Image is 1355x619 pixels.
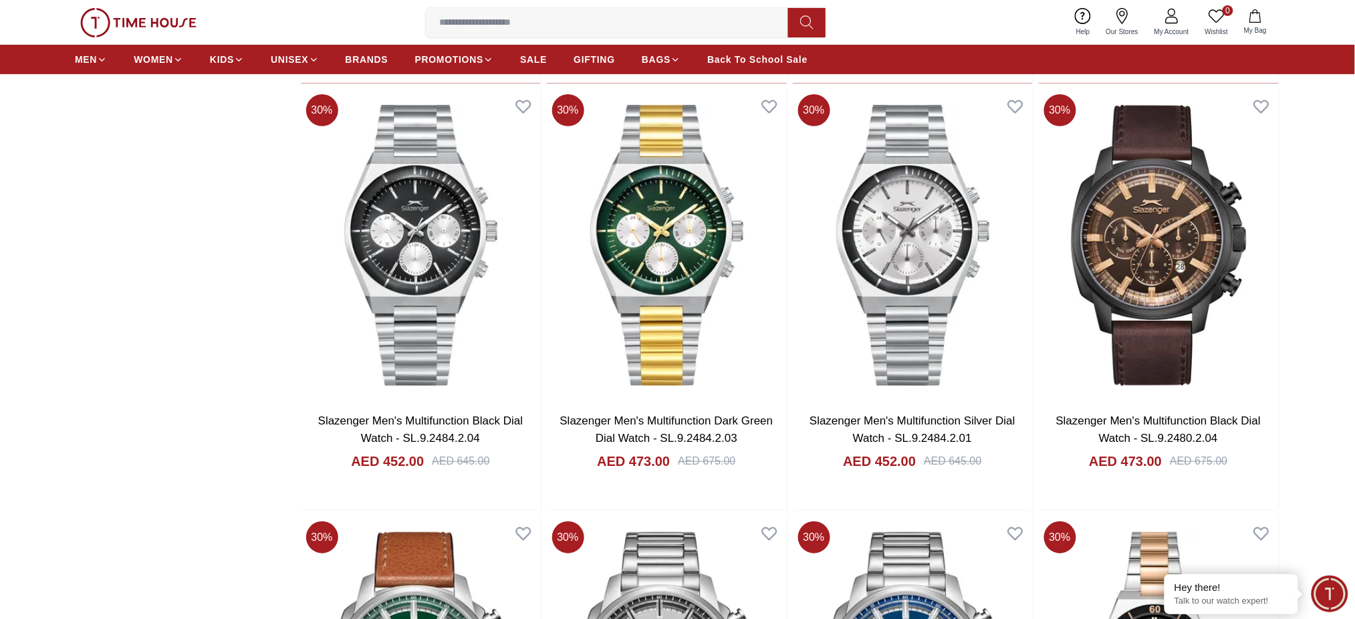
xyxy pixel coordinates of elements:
div: Hey there! [1175,581,1288,594]
h4: AED 452.00 [351,452,424,471]
span: PROMOTIONS [415,53,484,66]
span: UNISEX [271,53,308,66]
span: KIDS [210,53,234,66]
a: SALE [520,47,547,72]
a: KIDS [210,47,244,72]
a: Slazenger Men's Multifunction Black Dial Watch - SL.9.2480.2.04 [1056,414,1261,445]
img: Slazenger Men's Multifunction Black Dial Watch - SL.9.2480.2.04 [1039,89,1279,402]
a: BRANDS [346,47,388,72]
span: 30 % [798,521,830,553]
div: AED 645.00 [432,453,489,469]
div: AED 675.00 [678,453,735,469]
span: BAGS [642,53,670,66]
a: UNISEX [271,47,318,72]
a: Back To School Sale [707,47,808,72]
span: Help [1071,27,1096,37]
a: Slazenger Men's Multifunction Dark Green Dial Watch - SL.9.2484.2.03 [560,414,773,445]
span: 30 % [552,94,584,126]
span: MEN [75,53,97,66]
span: WOMEN [134,53,173,66]
h4: AED 473.00 [1089,452,1162,471]
span: My Account [1149,27,1195,37]
p: Talk to our watch expert! [1175,596,1288,607]
span: 30 % [552,521,584,553]
span: GIFTING [574,53,615,66]
span: 30 % [798,94,830,126]
span: BRANDS [346,53,388,66]
div: AED 645.00 [924,453,981,469]
a: BAGS [642,47,681,72]
a: Slazenger Men's Multifunction Silver Dial Watch - SL.9.2484.2.01 [810,414,1015,445]
button: My Bag [1236,7,1275,38]
span: Back To School Sale [707,53,808,66]
a: PROMOTIONS [415,47,494,72]
img: Slazenger Men's Multifunction Dark Green Dial Watch - SL.9.2484.2.03 [547,89,787,402]
span: 0 [1223,5,1233,16]
a: Help [1068,5,1098,39]
a: MEN [75,47,107,72]
img: Slazenger Men's Multifunction Silver Dial Watch - SL.9.2484.2.01 [793,89,1033,402]
h4: AED 452.00 [843,452,916,471]
a: Slazenger Men's Multifunction Black Dial Watch - SL.9.2484.2.04 [318,414,523,445]
a: 0Wishlist [1197,5,1236,39]
span: 30 % [1044,521,1076,553]
a: Our Stores [1098,5,1146,39]
span: Wishlist [1200,27,1233,37]
h4: AED 473.00 [597,452,670,471]
div: AED 675.00 [1170,453,1227,469]
span: 30 % [306,521,338,553]
span: Our Stores [1101,27,1144,37]
img: ... [80,8,197,37]
img: Slazenger Men's Multifunction Black Dial Watch - SL.9.2484.2.04 [301,89,541,402]
span: 30 % [1044,94,1076,126]
span: My Bag [1239,25,1272,35]
span: 30 % [306,94,338,126]
a: WOMEN [134,47,183,72]
div: Chat Widget [1312,576,1348,612]
span: SALE [520,53,547,66]
a: GIFTING [574,47,615,72]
